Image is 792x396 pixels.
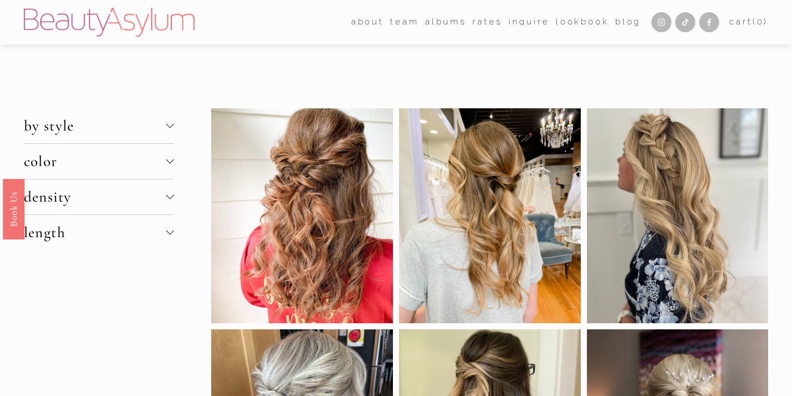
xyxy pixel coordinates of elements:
a: albums [425,14,466,31]
a: TikTok [675,12,695,32]
a: Facebook [699,12,719,32]
span: ( ) [753,17,768,27]
span: color [24,152,166,171]
button: color [24,144,174,179]
span: length [24,223,166,242]
a: Inquire [509,14,550,31]
button: length [24,215,174,250]
a: Blog [615,14,641,31]
span: about [351,14,384,30]
span: density [24,188,166,206]
a: Instagram [651,12,671,32]
a: folder dropdown [390,14,419,31]
img: Beauty Asylum | Bridal Hair &amp; Makeup Charlotte &amp; Atlanta [24,8,195,37]
span: by style [24,117,166,135]
a: Rates [472,14,502,31]
span: 0 [757,17,764,27]
button: density [24,179,174,214]
button: by style [24,108,174,143]
span: team [390,14,419,30]
a: Lookbook [556,14,609,31]
a: folder dropdown [351,14,384,31]
a: Book Us [3,178,24,239]
a: 0 items in cart [729,14,768,30]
